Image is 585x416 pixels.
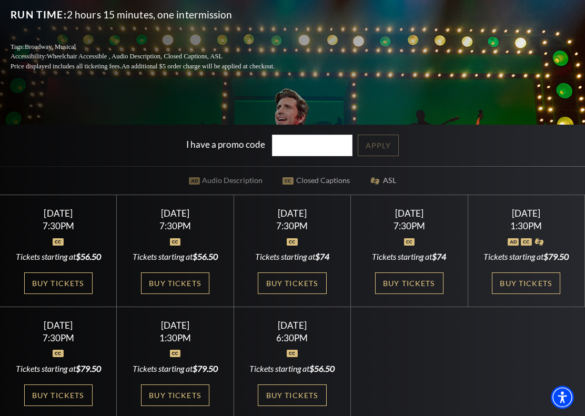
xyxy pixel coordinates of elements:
[193,252,218,262] span: $56.50
[13,363,104,375] div: Tickets starting at
[141,385,209,407] a: Buy Tickets
[551,386,574,409] div: Accessibility Menu
[375,273,443,295] a: Buy Tickets
[492,273,560,295] a: Buy Tickets
[13,208,104,219] div: [DATE]
[122,63,275,70] span: An additional $5 order charge will be applied at checkout.
[47,53,223,60] span: Wheelchair Accessible , Audio Description, Closed Captions, ASL
[364,208,455,219] div: [DATE]
[11,62,300,72] p: Price displayed includes all ticketing fees.
[11,9,67,21] span: Run Time:
[129,320,221,331] div: [DATE]
[13,251,104,263] div: Tickets starting at
[129,208,221,219] div: [DATE]
[193,364,218,374] span: $79.50
[129,222,221,231] div: 7:30PM
[364,251,455,263] div: Tickets starting at
[543,252,569,262] span: $79.50
[480,251,572,263] div: Tickets starting at
[247,363,338,375] div: Tickets starting at
[247,320,338,331] div: [DATE]
[76,252,101,262] span: $56.50
[11,7,300,24] p: 2 hours 15 minutes, one intermission
[76,364,101,374] span: $79.50
[364,222,455,231] div: 7:30PM
[13,334,104,343] div: 7:30PM
[186,139,265,150] label: I have a promo code
[24,385,93,407] a: Buy Tickets
[247,251,338,263] div: Tickets starting at
[11,52,300,62] p: Accessibility:
[13,320,104,331] div: [DATE]
[141,273,209,295] a: Buy Tickets
[480,222,572,231] div: 1:30PM
[309,364,335,374] span: $56.50
[480,208,572,219] div: [DATE]
[24,273,93,295] a: Buy Tickets
[247,208,338,219] div: [DATE]
[247,334,338,343] div: 6:30PM
[129,251,221,263] div: Tickets starting at
[11,43,300,53] p: Tags:
[129,363,221,375] div: Tickets starting at
[432,252,446,262] span: $74
[129,334,221,343] div: 1:30PM
[258,385,326,407] a: Buy Tickets
[258,273,326,295] a: Buy Tickets
[13,222,104,231] div: 7:30PM
[25,44,76,51] span: Broadway, Musical
[315,252,329,262] span: $74
[247,222,338,231] div: 7:30PM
